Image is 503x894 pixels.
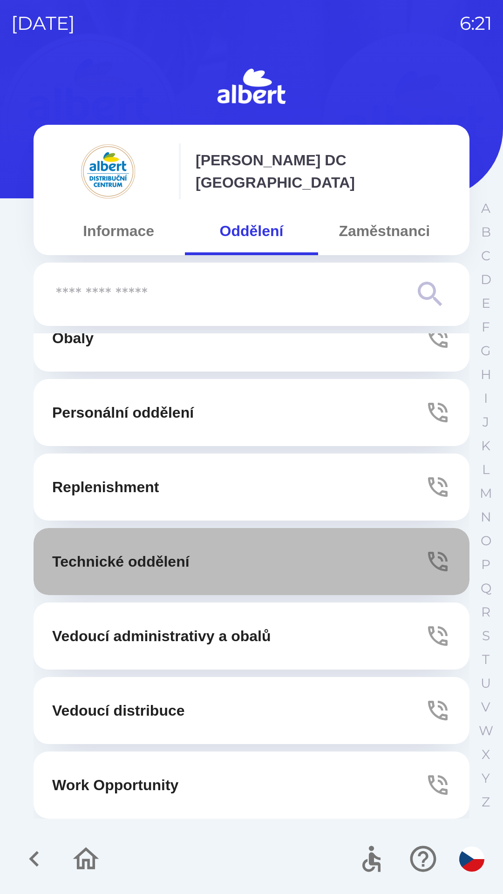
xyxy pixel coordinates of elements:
[34,379,469,446] button: Personální oddělení
[34,454,469,521] button: Replenishment
[52,214,185,248] button: Informace
[11,9,75,37] p: [DATE]
[52,699,185,722] p: Vedoucí distribuce
[460,9,492,37] p: 6:21
[52,401,194,424] p: Personální oddělení
[459,847,484,872] img: cs flag
[52,774,178,796] p: Work Opportunity
[52,143,164,199] img: 092fc4fe-19c8-4166-ad20-d7efd4551fba.png
[34,677,469,744] button: Vedoucí distribuce
[34,528,469,595] button: Technické oddělení
[52,476,159,498] p: Replenishment
[34,65,469,110] img: Logo
[318,214,451,248] button: Zaměstnanci
[52,327,94,349] p: Obaly
[52,625,271,647] p: Vedoucí administrativy a obalů
[34,752,469,819] button: Work Opportunity
[196,149,451,194] p: [PERSON_NAME] DC [GEOGRAPHIC_DATA]
[34,305,469,372] button: Obaly
[185,214,318,248] button: Oddělení
[52,550,190,573] p: Technické oddělení
[34,603,469,670] button: Vedoucí administrativy a obalů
